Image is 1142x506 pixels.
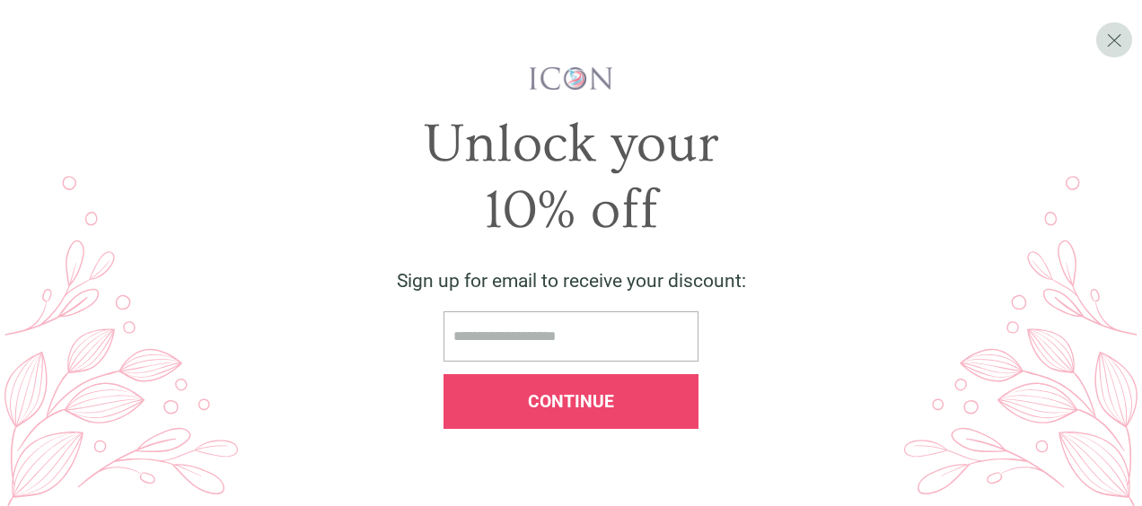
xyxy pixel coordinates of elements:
[528,391,614,412] span: Continue
[527,65,616,92] img: iconwallstickersl_1754656298800.png
[484,179,658,241] span: 10% off
[397,270,746,292] span: Sign up for email to receive your discount:
[1106,28,1122,51] span: X
[424,113,719,175] span: Unlock your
